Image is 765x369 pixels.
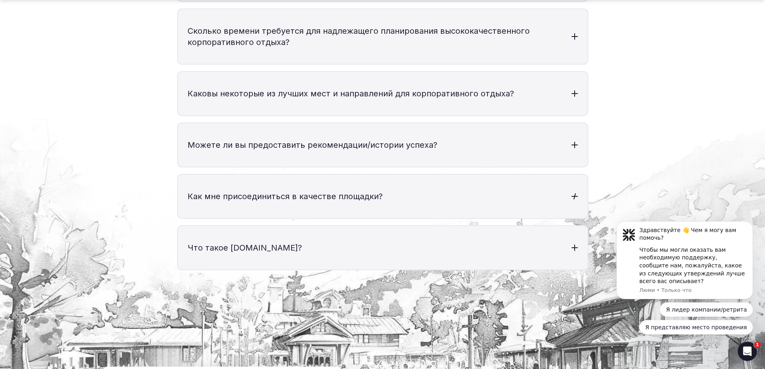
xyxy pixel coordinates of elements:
[738,342,757,361] iframe: Интерком-чат в режиме реального времени
[188,26,530,47] font: Сколько времени требуется для надлежащего планирования высококачественного корпоративного отдыха?
[188,243,302,253] font: Что такое [DOMAIN_NAME]?
[188,192,383,201] font: Как мне присоединиться в качестве площадки?
[188,140,437,150] font: Можете ли вы предоставить рекомендации/истории успеха?
[604,214,765,339] iframe: Сообщение об уведомлении по внутренней связи
[188,89,514,98] font: Каковы некоторые из лучших мест и направлений для корпоративного отдыха?
[756,342,759,347] font: 1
